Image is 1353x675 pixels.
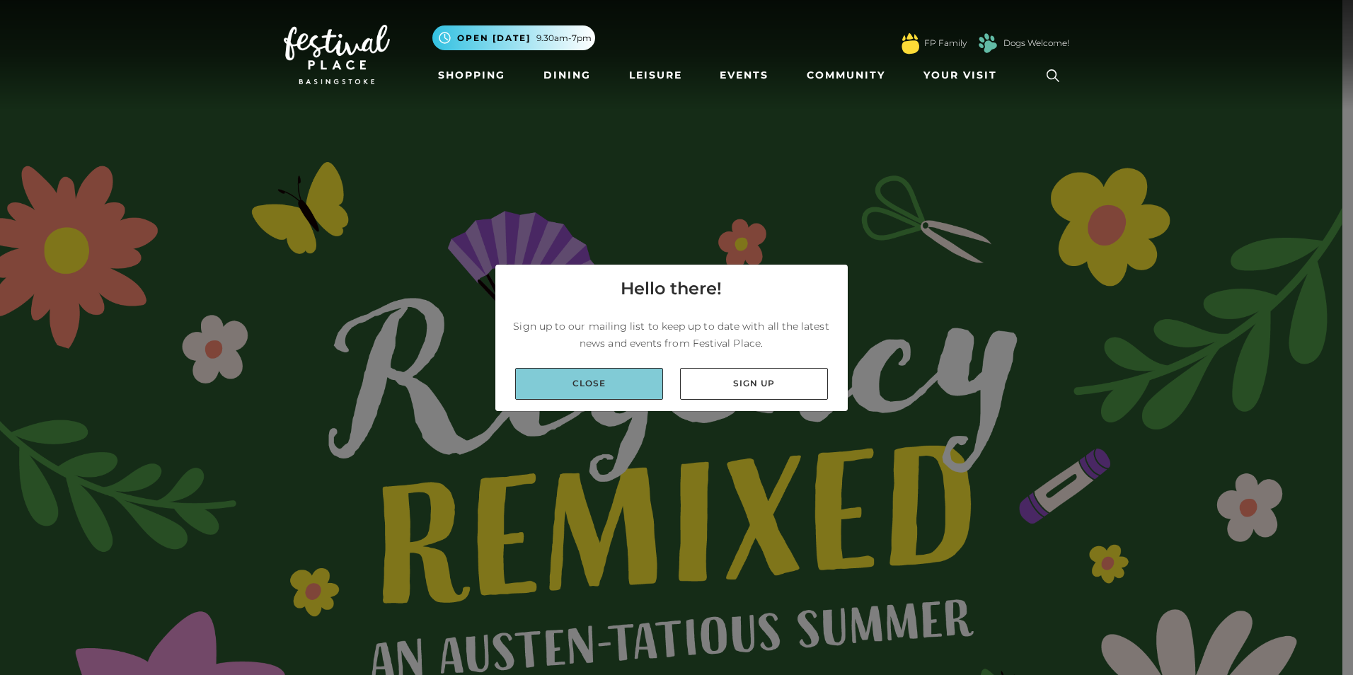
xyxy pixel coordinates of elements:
[457,32,531,45] span: Open [DATE]
[432,62,511,88] a: Shopping
[918,62,1010,88] a: Your Visit
[621,276,722,301] h4: Hello there!
[714,62,774,88] a: Events
[680,368,828,400] a: Sign up
[923,68,997,83] span: Your Visit
[432,25,595,50] button: Open [DATE] 9.30am-7pm
[1003,37,1069,50] a: Dogs Welcome!
[536,32,592,45] span: 9.30am-7pm
[515,368,663,400] a: Close
[924,37,967,50] a: FP Family
[284,25,390,84] img: Festival Place Logo
[801,62,891,88] a: Community
[623,62,688,88] a: Leisure
[538,62,597,88] a: Dining
[507,318,836,352] p: Sign up to our mailing list to keep up to date with all the latest news and events from Festival ...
